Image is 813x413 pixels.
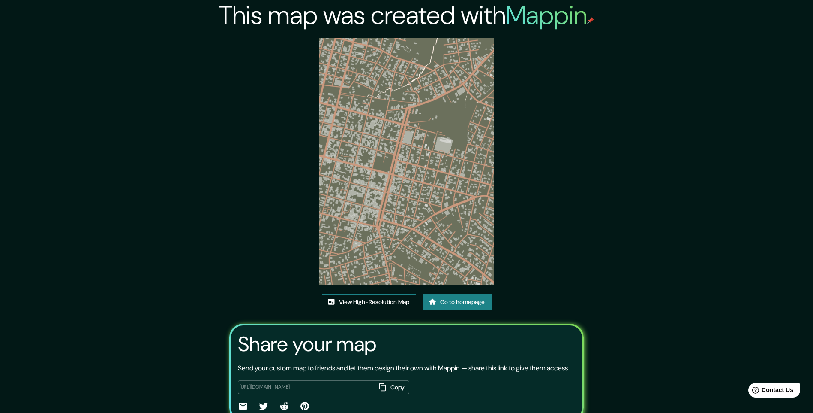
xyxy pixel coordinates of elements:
button: Copy [376,380,409,395]
p: Send your custom map to friends and let them design their own with Mappin — share this link to gi... [238,363,569,374]
iframe: Help widget launcher [737,380,804,404]
img: mappin-pin [587,17,594,24]
img: created-map [319,38,494,285]
h3: Share your map [238,332,376,356]
a: Go to homepage [423,294,492,310]
a: View High-Resolution Map [322,294,416,310]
